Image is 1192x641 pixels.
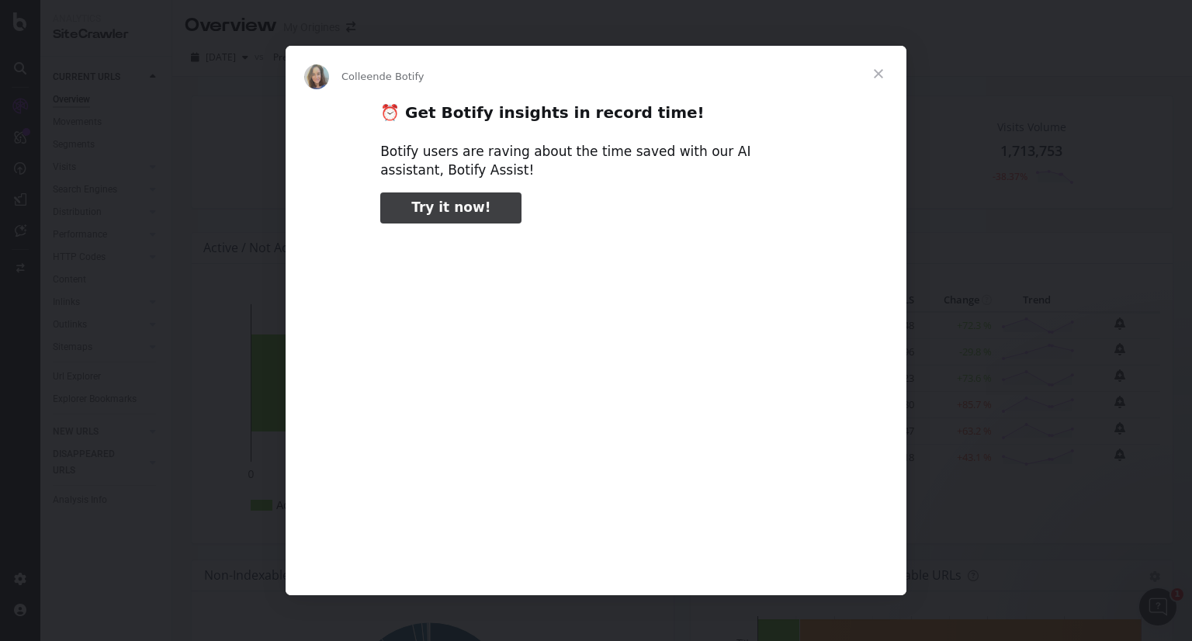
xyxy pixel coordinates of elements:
span: Fermer [851,46,906,102]
a: Try it now! [380,192,521,223]
img: Profile image for Colleen [304,64,329,89]
div: Botify users are raving about the time saved with our AI assistant, Botify Assist! [380,143,812,180]
h2: ⏰ Get Botify insights in record time! [380,102,812,131]
video: Regarder la vidéo [272,237,920,560]
span: Colleen [341,71,379,82]
span: de Botify [379,71,424,82]
span: Try it now! [411,199,490,215]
